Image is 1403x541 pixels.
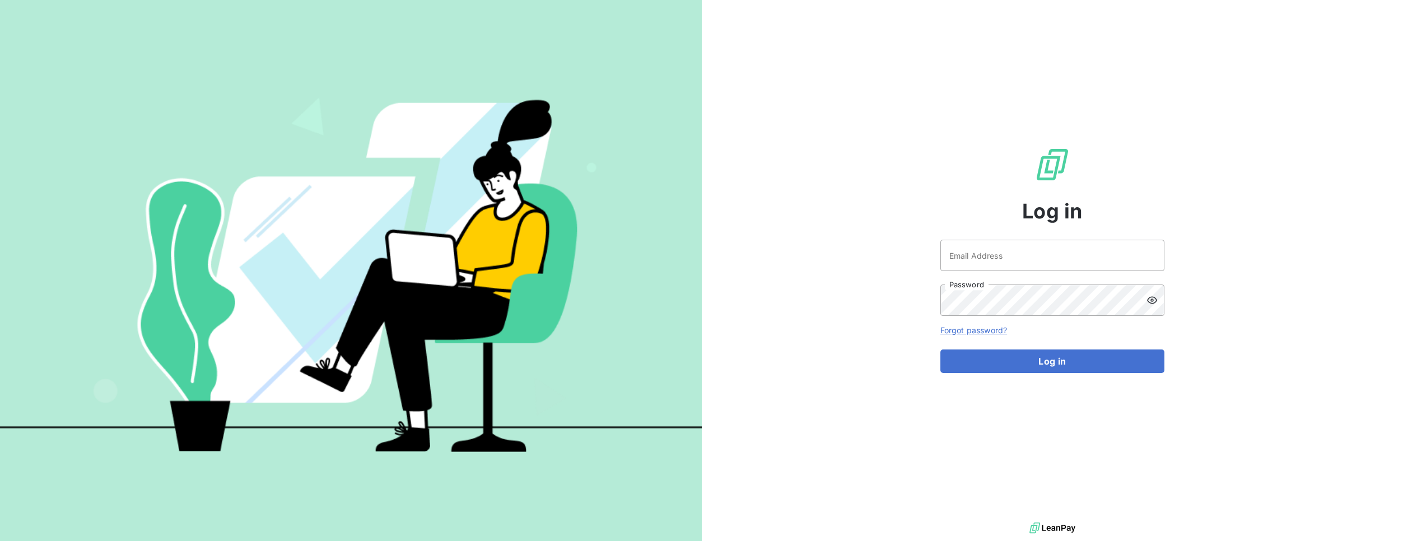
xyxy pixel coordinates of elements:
[940,325,1007,335] a: Forgot password?
[1022,196,1082,226] span: Log in
[1034,147,1070,183] img: LeanPay Logo
[940,349,1164,373] button: Log in
[940,240,1164,271] input: placeholder
[1029,520,1075,537] img: logo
